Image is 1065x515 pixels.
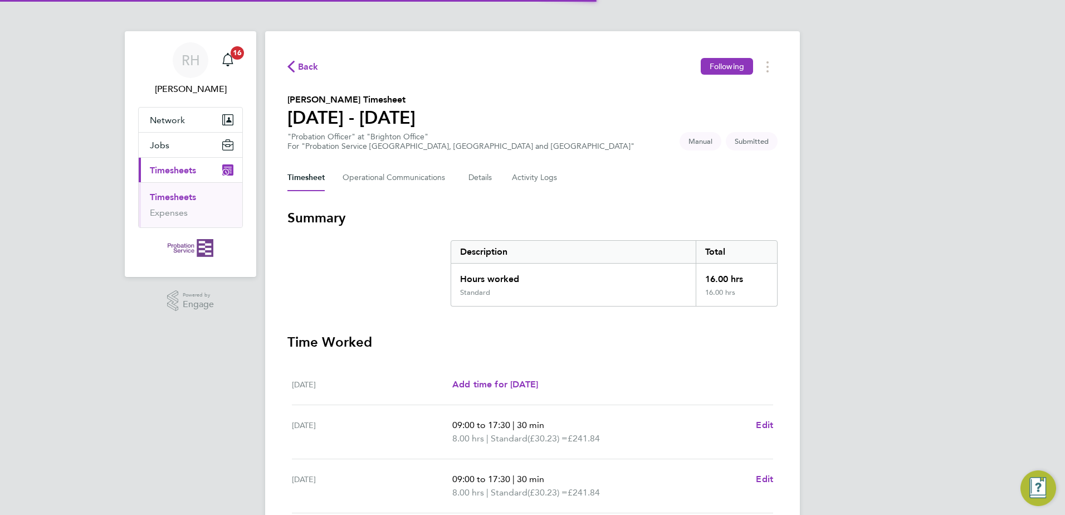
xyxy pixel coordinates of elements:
[138,42,243,96] a: RH[PERSON_NAME]
[491,486,527,499] span: Standard
[460,288,490,297] div: Standard
[696,288,777,306] div: 16.00 hrs
[139,108,242,132] button: Network
[287,164,325,191] button: Timesheet
[183,300,214,309] span: Engage
[138,239,243,257] a: Go to home page
[758,58,778,75] button: Timesheets Menu
[183,290,214,300] span: Powered by
[1020,470,1056,506] button: Engage Resource Center
[756,420,773,430] span: Edit
[287,132,634,151] div: "Probation Officer" at "Brighton Office"
[287,333,778,351] h3: Time Worked
[512,164,559,191] button: Activity Logs
[452,420,510,430] span: 09:00 to 17:30
[452,474,510,484] span: 09:00 to 17:30
[696,241,777,263] div: Total
[231,46,244,60] span: 16
[701,58,753,75] button: Following
[512,474,515,484] span: |
[150,140,169,150] span: Jobs
[139,182,242,227] div: Timesheets
[517,420,544,430] span: 30 min
[756,473,773,486] a: Edit
[517,474,544,484] span: 30 min
[287,209,778,227] h3: Summary
[696,264,777,288] div: 16.00 hrs
[451,240,778,307] div: Summary
[287,60,319,74] button: Back
[527,433,568,444] span: (£30.23) =
[292,473,452,499] div: [DATE]
[468,164,494,191] button: Details
[150,115,185,125] span: Network
[343,164,451,191] button: Operational Communications
[150,165,196,176] span: Timesheets
[756,474,773,484] span: Edit
[298,60,319,74] span: Back
[125,31,256,277] nav: Main navigation
[756,419,773,432] a: Edit
[287,93,416,106] h2: [PERSON_NAME] Timesheet
[217,42,239,78] a: 16
[452,379,538,390] span: Add time for [DATE]
[486,433,488,444] span: |
[527,487,568,498] span: (£30.23) =
[287,106,416,129] h1: [DATE] - [DATE]
[726,132,778,150] span: This timesheet is Submitted.
[710,61,744,71] span: Following
[486,487,488,498] span: |
[138,82,243,96] span: Richard Hall
[287,142,634,151] div: For "Probation Service [GEOGRAPHIC_DATA], [GEOGRAPHIC_DATA] and [GEOGRAPHIC_DATA]"
[139,158,242,182] button: Timesheets
[491,432,527,445] span: Standard
[167,290,214,312] a: Powered byEngage
[292,378,452,391] div: [DATE]
[139,133,242,157] button: Jobs
[452,433,484,444] span: 8.00 hrs
[452,378,538,391] a: Add time for [DATE]
[452,487,484,498] span: 8.00 hrs
[451,241,696,263] div: Description
[568,433,600,444] span: £241.84
[451,264,696,288] div: Hours worked
[568,487,600,498] span: £241.84
[168,239,213,257] img: probationservice-logo-retina.png
[292,419,452,445] div: [DATE]
[512,420,515,430] span: |
[150,192,196,202] a: Timesheets
[680,132,721,150] span: This timesheet was manually created.
[182,53,200,67] span: RH
[150,207,188,218] a: Expenses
